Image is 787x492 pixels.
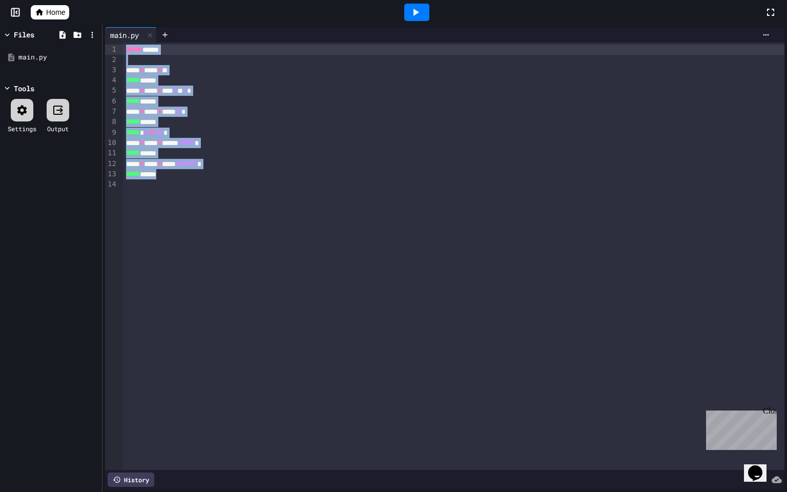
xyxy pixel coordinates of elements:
[47,124,69,133] div: Output
[31,5,69,19] a: Home
[105,55,118,65] div: 2
[14,83,34,94] div: Tools
[4,4,71,65] div: Chat with us now!Close
[105,107,118,117] div: 7
[18,52,98,63] div: main.py
[105,117,118,127] div: 8
[105,96,118,107] div: 6
[744,451,777,482] iframe: chat widget
[702,406,777,450] iframe: chat widget
[46,7,65,17] span: Home
[105,148,118,158] div: 11
[105,65,118,75] div: 3
[105,169,118,179] div: 13
[105,45,118,55] div: 1
[105,75,118,86] div: 4
[105,138,118,148] div: 10
[105,179,118,190] div: 14
[105,159,118,169] div: 12
[105,128,118,138] div: 9
[8,124,36,133] div: Settings
[14,29,34,40] div: Files
[108,473,154,487] div: History
[105,30,144,40] div: main.py
[105,27,157,43] div: main.py
[105,86,118,96] div: 5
